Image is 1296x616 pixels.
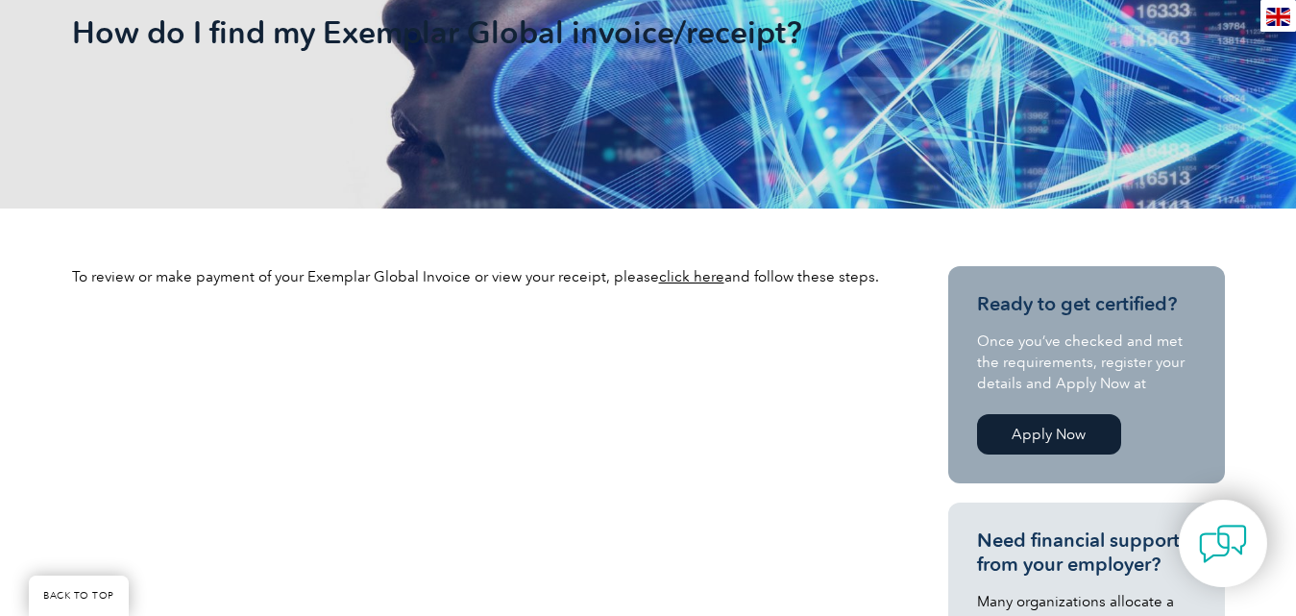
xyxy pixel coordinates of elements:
h1: How do I find my Exemplar Global invoice/receipt? [72,13,810,51]
a: click here [659,268,724,285]
h3: Ready to get certified? [977,292,1196,316]
img: contact-chat.png [1199,520,1247,568]
p: Once you’ve checked and met the requirements, register your details and Apply Now at [977,331,1196,394]
a: BACK TO TOP [29,576,129,616]
h3: Need financial support from your employer? [977,529,1196,577]
img: en [1266,8,1290,26]
p: To review or make payment of your Exemplar Global Invoice or view your receipt, please and follow... [72,266,879,287]
a: Apply Now [977,414,1121,455]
